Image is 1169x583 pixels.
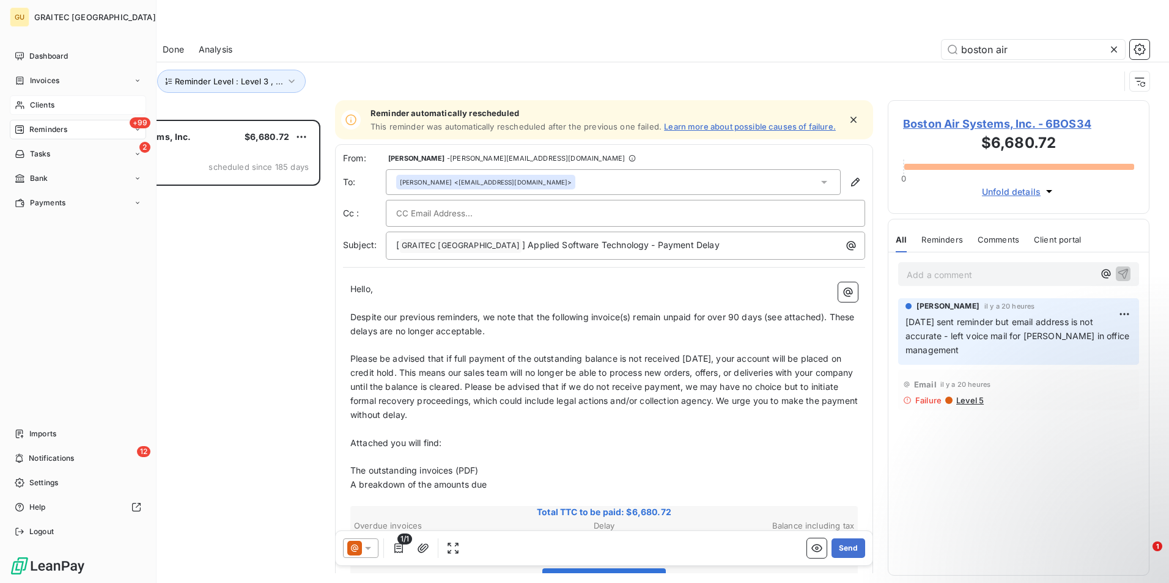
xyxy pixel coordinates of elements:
span: scheduled since 185 days [208,162,309,172]
a: Learn more about possible causes of failure. [664,122,836,131]
button: Reminder Level : Level 3 , ... [157,70,306,93]
div: grid [59,120,320,583]
input: CC Email Address... [396,204,528,222]
span: From: [343,152,386,164]
span: Reminder Level : Level 3 , ... [175,76,283,86]
span: Settings [29,477,58,488]
span: Unfold details [982,185,1041,198]
th: Delay [521,519,687,532]
span: Attached you will find: [350,438,441,448]
span: GRAITEC [GEOGRAPHIC_DATA] [34,12,156,22]
input: Search [942,40,1125,59]
span: All [896,235,907,244]
span: 12 [137,446,150,457]
span: il y a 20 heures [940,381,990,388]
h3: $6,680.72 [903,132,1134,156]
span: Dashboard [29,51,68,62]
span: Clients [30,100,54,111]
label: Cc : [343,207,386,219]
button: Send [832,538,865,558]
span: Payments [30,197,65,208]
span: Reminders [921,235,962,244]
span: Email [914,380,937,389]
span: GRAITEC [GEOGRAPHIC_DATA] [400,239,522,253]
div: <[EMAIL_ADDRESS][DOMAIN_NAME]> [400,178,572,186]
span: Boston Air Systems, Inc. - 6BOS34 [903,116,1134,132]
span: Hello, [350,284,373,294]
span: 1/1 [397,533,412,544]
iframe: Intercom live chat [1127,541,1157,571]
span: Tasks [30,148,51,159]
span: Done [163,43,184,56]
span: +99 [130,117,150,128]
span: Failure [915,395,942,405]
span: Please be advised that if full payment of the outstanding balance is not received [DATE], your ac... [350,353,860,420]
span: [ [396,240,399,250]
span: Logout [29,526,54,537]
span: [PERSON_NAME] [916,301,979,312]
span: Subject: [343,240,377,250]
span: [DATE] sent reminder but email address is not accurate - left voice mail for [PERSON_NAME] in off... [905,317,1132,355]
span: Total TTC to be paid: $6,680.72 [352,506,856,518]
span: 0 [901,174,906,183]
span: 1 [1152,541,1162,551]
span: Bank [30,173,48,184]
span: il y a 20 heures [984,302,1034,310]
span: - [PERSON_NAME][EMAIL_ADDRESS][DOMAIN_NAME] [447,155,625,162]
span: Client portal [1034,235,1081,244]
th: Balance including tax [688,519,855,532]
img: Logo LeanPay [10,556,86,576]
span: Invoices [30,75,59,86]
span: Imports [29,428,56,439]
span: Level 5 [955,395,984,405]
span: [PERSON_NAME] [388,155,444,162]
span: $6,680.72 [245,131,289,142]
a: Help [10,497,146,517]
th: Overdue invoices [353,519,520,532]
span: Reminders [29,124,67,135]
span: Comments [978,235,1019,244]
span: [PERSON_NAME] [400,178,452,186]
span: A breakdown of the amounts due [350,479,487,490]
iframe: Intercom notifications message [924,464,1169,550]
span: Notifications [29,453,74,464]
span: This reminder was automatically rescheduled after the previous one failed. [371,122,662,131]
span: The outstanding invoices (PDF) [350,465,479,475]
button: Unfold details [978,185,1059,199]
span: Analysis [199,43,232,56]
div: GU [10,7,29,27]
label: To: [343,176,386,188]
span: 2 [139,142,150,153]
span: Despite our previous reminders, we note that the following invoice(s) remain unpaid for over 90 d... [350,312,857,336]
span: Help [29,502,46,513]
span: Reminder automatically rescheduled [371,108,836,118]
span: ] Applied Software Technology - Payment Delay [522,240,720,250]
